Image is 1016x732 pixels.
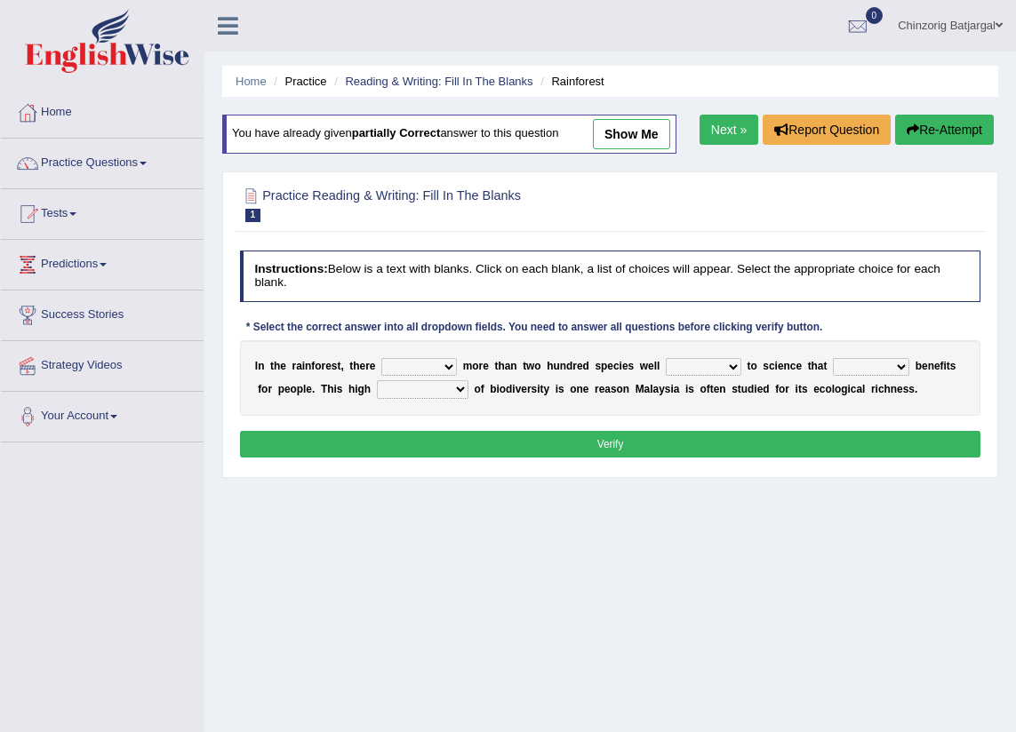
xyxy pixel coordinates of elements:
b: u [741,383,748,395]
b: l [862,383,865,395]
b: i [775,360,778,372]
b: m [463,360,473,372]
b: n [719,383,725,395]
b: b [490,383,496,395]
a: Predictions [1,240,204,284]
b: a [296,360,302,372]
a: show me [593,119,670,149]
b: p [278,383,284,395]
b: t [747,360,750,372]
b: e [813,383,820,395]
b: b [916,360,922,372]
b: d [506,383,512,395]
b: t [738,383,741,395]
b: i [944,360,947,372]
b: l [303,383,306,395]
b: T [321,383,327,395]
b: p [297,383,303,395]
b: a [653,383,660,395]
b: r [268,383,272,395]
b: , [340,360,343,372]
b: l [654,360,657,372]
b: a [644,383,651,395]
b: h [812,360,818,372]
b: d [566,360,572,372]
b: g [358,383,364,395]
li: Rainforest [536,73,604,90]
b: e [622,360,628,372]
b: i [497,383,500,395]
b: i [670,383,673,395]
b: h [547,360,553,372]
b: h [364,383,371,395]
b: e [521,383,527,395]
b: s [628,360,635,372]
b: c [878,383,884,395]
button: Verify [240,431,981,457]
b: f [940,360,944,372]
a: Home [1,88,204,132]
b: s [763,360,769,372]
button: Report Question [763,115,891,145]
b: M [636,383,644,395]
b: . [915,383,917,395]
b: o [750,360,756,372]
b: o [835,383,841,395]
b: n [577,383,583,395]
b: n [891,383,897,395]
b: . [312,383,315,395]
b: i [847,383,850,395]
span: 0 [866,7,884,24]
b: o [500,383,506,395]
b: o [474,383,480,395]
a: Reading & Writing: Fill In The Blanks [345,75,532,88]
b: l [657,360,660,372]
b: i [355,383,357,395]
b: n [258,360,264,372]
b: s [903,383,909,395]
b: f [707,383,710,395]
h4: Below is a text with blanks. Click on each blank, a list of choices will appear. Select the appro... [240,251,981,301]
li: Practice [269,73,326,90]
b: e [599,383,605,395]
b: o [825,383,831,395]
b: o [261,383,268,395]
b: r [595,383,599,395]
b: s [802,383,808,395]
b: f [481,383,484,395]
b: i [876,383,878,395]
b: o [291,383,297,395]
b: e [306,383,312,395]
b: d [583,360,589,372]
b: e [648,360,654,372]
b: e [796,360,802,372]
b: s [332,360,338,372]
b: r [785,383,789,395]
b: t [337,360,340,372]
b: w [640,360,648,372]
b: r [871,383,876,395]
b: n [928,360,934,372]
b: i [512,383,515,395]
b: r [572,360,577,372]
b: t [349,360,353,372]
b: i [620,360,622,372]
b: h [498,360,504,372]
b: r [365,360,370,372]
b: o [779,383,785,395]
b: c [769,360,775,372]
b: s [532,383,538,395]
b: y [659,383,665,395]
a: Home [236,75,267,88]
b: s [595,360,601,372]
b: i [796,383,798,395]
b: v [516,383,522,395]
b: t [523,360,526,372]
b: c [820,383,826,395]
b: a [505,360,511,372]
b: s [732,383,738,395]
b: t [710,383,714,395]
b: e [577,360,583,372]
b: f [311,360,315,372]
b: r [479,360,484,372]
